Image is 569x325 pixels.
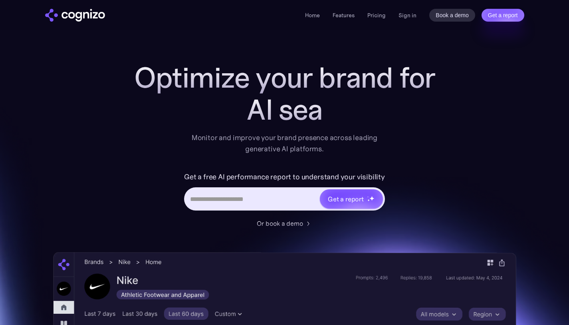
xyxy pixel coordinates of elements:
[367,196,369,197] img: star
[45,9,105,22] a: home
[398,10,416,20] a: Sign in
[257,219,313,228] a: Or book a demo
[186,132,383,154] div: Monitor and improve your brand presence across leading generative AI platforms.
[45,9,105,22] img: cognizo logo
[328,194,364,204] div: Get a report
[319,189,384,209] a: Get a reportstarstarstar
[125,62,444,94] h1: Optimize your brand for
[333,12,355,19] a: Features
[305,12,320,19] a: Home
[369,196,375,201] img: star
[367,199,370,202] img: star
[367,12,386,19] a: Pricing
[482,9,524,22] a: Get a report
[257,219,303,228] div: Or book a demo
[184,171,385,215] form: Hero URL Input Form
[429,9,475,22] a: Book a demo
[125,94,444,126] div: AI sea
[184,171,385,183] label: Get a free AI performance report to understand your visibility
